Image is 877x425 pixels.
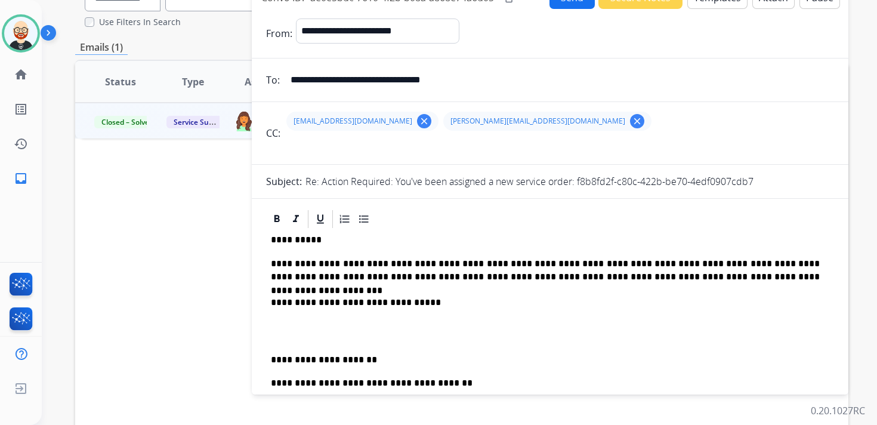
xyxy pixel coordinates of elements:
[632,116,643,127] mat-icon: clear
[294,116,412,126] span: [EMAIL_ADDRESS][DOMAIN_NAME]
[311,210,329,228] div: Underline
[4,17,38,50] img: avatar
[336,210,354,228] div: Ordered List
[99,16,181,28] label: Use Filters In Search
[268,210,286,228] div: Bold
[166,116,234,128] span: Service Support
[266,73,280,87] p: To:
[266,26,292,41] p: From:
[811,404,865,418] p: 0.20.1027RC
[14,171,28,186] mat-icon: inbox
[266,126,280,140] p: CC:
[450,116,625,126] span: [PERSON_NAME][EMAIL_ADDRESS][DOMAIN_NAME]
[14,137,28,151] mat-icon: history
[234,110,254,131] img: agent-avatar
[14,67,28,82] mat-icon: home
[287,210,305,228] div: Italic
[419,116,430,127] mat-icon: clear
[75,40,128,55] p: Emails (1)
[266,174,302,189] p: Subject:
[245,75,286,89] span: Assignee
[182,75,204,89] span: Type
[305,174,754,189] p: Re: Action Required: You've been assigned a new service order: f8b8fd2f-c80c-422b-be70-4edf0907cdb7
[105,75,136,89] span: Status
[14,102,28,116] mat-icon: list_alt
[94,116,160,128] span: Closed – Solved
[355,210,373,228] div: Bullet List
